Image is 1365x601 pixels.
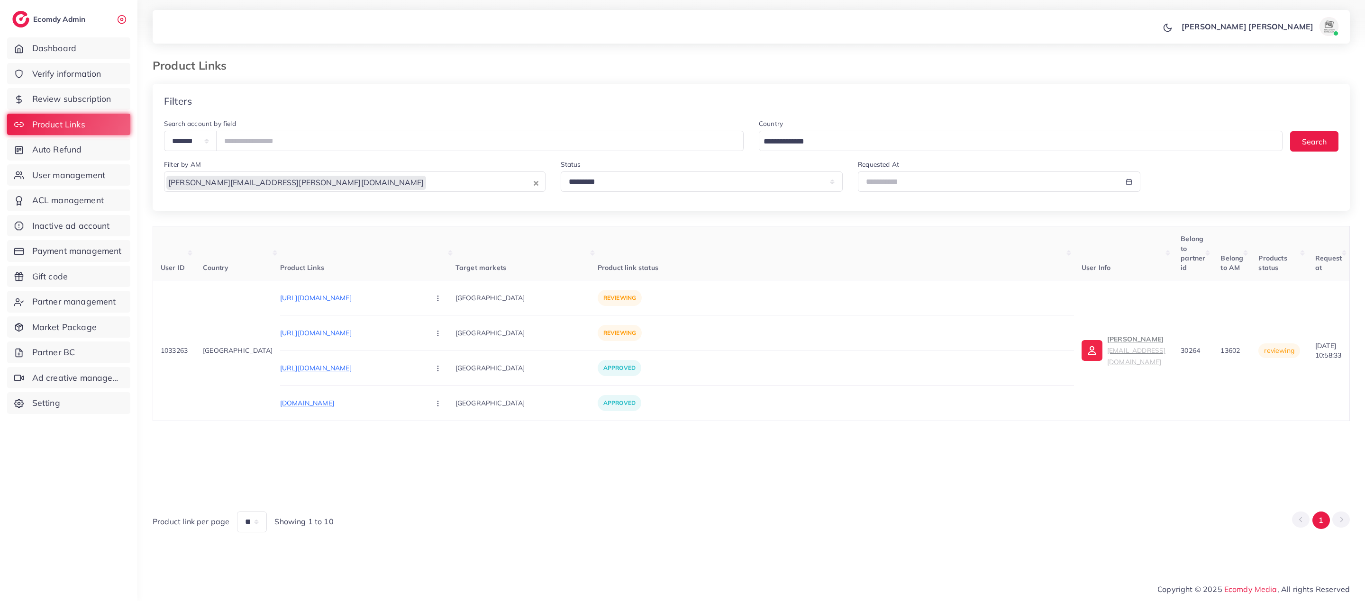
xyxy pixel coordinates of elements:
span: Payment management [32,245,122,257]
a: Review subscription [7,88,130,110]
span: Review subscription [32,93,111,105]
span: Market Package [32,321,97,333]
ul: Pagination [1292,511,1350,529]
span: Partner BC [32,346,75,359]
span: Dashboard [32,42,76,54]
button: Go to page 1 [1312,511,1330,529]
a: Partner BC [7,341,130,363]
img: avatar [1319,17,1338,36]
a: [PERSON_NAME] [PERSON_NAME]avatar [1176,17,1342,36]
a: User management [7,164,130,186]
img: logo [12,11,29,27]
a: Auto Refund [7,139,130,161]
span: Setting [32,397,60,409]
span: Ad creative management [32,372,123,384]
span: Partner management [32,296,116,308]
a: ACL management [7,189,130,211]
a: Market Package [7,316,130,338]
a: Dashboard [7,37,130,59]
a: Partner management [7,291,130,313]
span: Auto Refund [32,144,82,156]
a: Setting [7,392,130,414]
span: User management [32,169,105,181]
p: [PERSON_NAME] [PERSON_NAME] [1182,21,1313,32]
h2: Ecomdy Admin [33,15,88,24]
span: Inactive ad account [32,220,110,232]
a: Inactive ad account [7,215,130,237]
a: Payment management [7,240,130,262]
span: Product Links [32,118,85,131]
a: Gift code [7,266,130,287]
input: Search for option [427,175,531,190]
span: ACL management [32,194,104,206]
div: Search for option [759,131,1283,151]
input: Search for option [760,135,1270,149]
span: Verify information [32,68,101,80]
a: Verify information [7,63,130,85]
a: Product Links [7,114,130,135]
a: logoEcomdy Admin [12,11,88,27]
a: Ad creative management [7,367,130,389]
span: Gift code [32,270,68,283]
